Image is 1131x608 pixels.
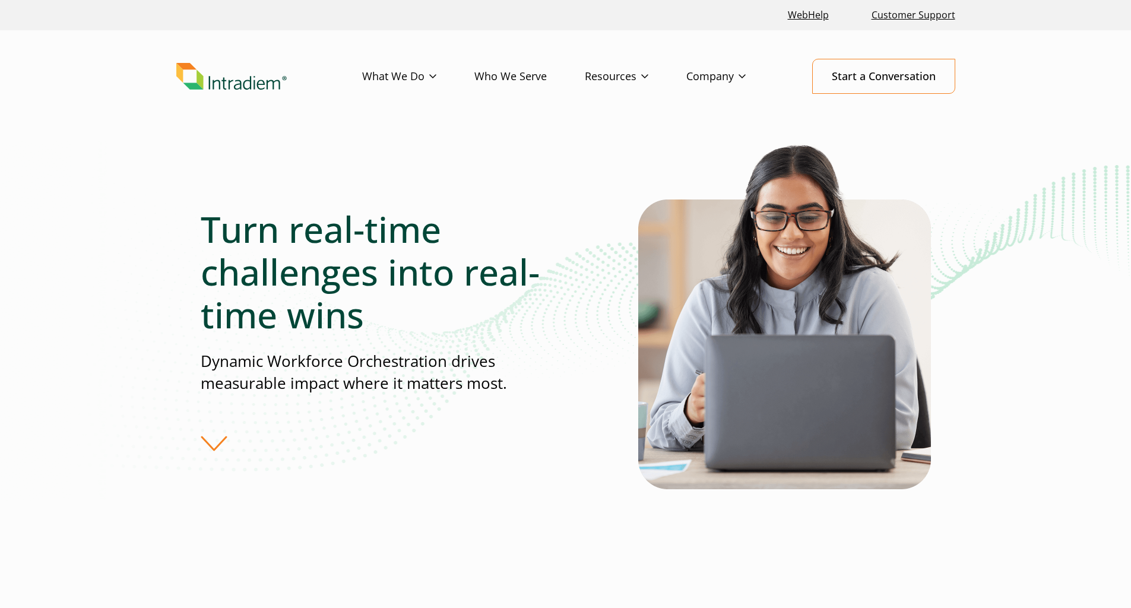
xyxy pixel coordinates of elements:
a: Customer Support [867,2,960,28]
a: Resources [585,59,686,94]
a: Link to homepage of Intradiem [176,63,362,90]
a: Company [686,59,784,94]
a: Who We Serve [474,59,585,94]
img: Intradiem [176,63,287,90]
a: Link opens in a new window [783,2,834,28]
a: Start a Conversation [812,59,955,94]
a: What We Do [362,59,474,94]
h1: Turn real-time challenges into real-time wins [201,208,565,336]
p: Dynamic Workforce Orchestration drives measurable impact where it matters most. [201,350,565,395]
img: Solutions for Contact Center Teams [638,141,931,489]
